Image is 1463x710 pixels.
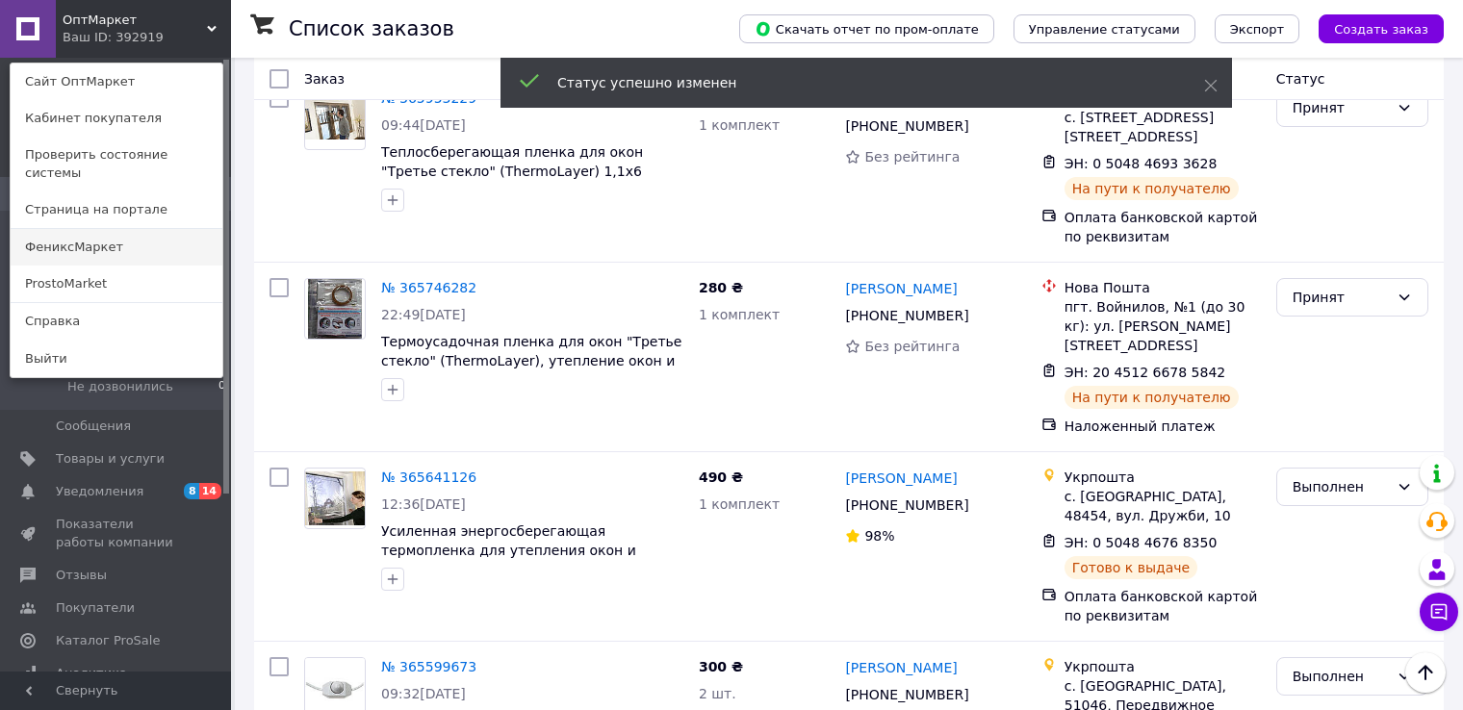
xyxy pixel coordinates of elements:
[11,266,222,302] a: ProstoMarket
[1065,468,1261,487] div: Укрпошта
[305,471,365,525] img: Фото товару
[56,665,127,682] span: Аналитика
[11,63,222,100] a: Сайт ОптМаркет
[56,450,165,468] span: Товары и услуги
[845,658,957,677] a: [PERSON_NAME]
[845,308,968,323] span: [PHONE_NUMBER]
[1293,97,1389,118] div: Принят
[1230,22,1284,37] span: Экспорт
[1215,14,1299,43] button: Экспорт
[1065,108,1261,146] div: с. [STREET_ADDRESS] [STREET_ADDRESS]
[1293,476,1389,497] div: Выполнен
[739,14,994,43] button: Скачать отчет по пром-оплате
[1065,556,1197,579] div: Готово к выдаче
[67,378,173,395] span: Не дозвонились
[1405,652,1446,693] button: Наверх
[289,17,454,40] h1: Список заказов
[1334,22,1428,37] span: Создать заказ
[1014,14,1195,43] button: Управление статусами
[305,99,365,139] img: Фото товару
[845,687,968,702] span: [PHONE_NUMBER]
[1065,365,1226,380] span: ЭН: 20 4512 6678 5842
[845,279,957,298] a: [PERSON_NAME]
[381,686,466,701] span: 09:32[DATE]
[699,659,743,674] span: 300 ₴
[699,496,780,512] span: 1 комплект
[1029,22,1180,37] span: Управление статусами
[11,303,222,340] a: Справка
[1065,487,1261,525] div: с. [GEOGRAPHIC_DATA], 48454, вул. Дружби, 10
[1065,657,1261,676] div: Укрпошта
[381,144,643,179] a: Теплосберегающая пленка для окон "Третье стекло" (ThermoLayer) 1,1х6
[699,307,780,322] span: 1 комплект
[381,117,466,133] span: 09:44[DATE]
[56,632,160,649] span: Каталог ProSale
[381,334,681,388] a: Термоусадочная пленка для окон "Третье стекло" (ThermoLayer), утепление окон и дверей 2х3
[1420,593,1458,631] button: Чат с покупателем
[864,339,960,354] span: Без рейтинга
[381,307,466,322] span: 22:49[DATE]
[56,567,107,584] span: Отзывы
[199,483,221,499] span: 14
[63,29,143,46] div: Ваш ID: 392919
[699,117,780,133] span: 1 комплект
[1065,278,1261,297] div: Нова Пошта
[11,191,222,228] a: Страница на портале
[864,528,894,544] span: 98%
[218,378,225,395] span: 0
[1065,535,1218,550] span: ЭН: 0 5048 4676 8350
[557,73,1156,92] div: Статус успешно изменен
[381,469,476,485] a: № 365641126
[184,483,199,499] span: 8
[56,418,131,435] span: Сообщения
[381,496,466,512] span: 12:36[DATE]
[304,278,366,340] a: Фото товару
[304,71,345,87] span: Заказ
[304,468,366,529] a: Фото товару
[56,599,135,617] span: Покупатели
[381,280,476,295] a: № 365746282
[1299,20,1444,36] a: Создать заказ
[1276,71,1325,87] span: Статус
[1293,666,1389,687] div: Выполнен
[63,12,207,29] span: ОптМаркет
[845,469,957,488] a: [PERSON_NAME]
[11,229,222,266] a: ФениксМаркет
[699,469,743,485] span: 490 ₴
[56,483,143,500] span: Уведомления
[1065,208,1261,246] div: Оплата банковской картой по реквизитам
[1065,177,1239,200] div: На пути к получателю
[1065,297,1261,355] div: пгт. Войнилов, №1 (до 30 кг): ул. [PERSON_NAME][STREET_ADDRESS]
[304,89,366,150] a: Фото товару
[845,497,968,513] span: [PHONE_NUMBER]
[11,137,222,190] a: Проверить состояние системы
[381,659,476,674] a: № 365599673
[1065,156,1218,171] span: ЭН: 0 5048 4693 3628
[308,279,362,339] img: Фото товару
[1319,14,1444,43] button: Создать заказ
[699,280,743,295] span: 280 ₴
[56,516,178,550] span: Показатели работы компании
[11,341,222,377] a: Выйти
[1065,587,1261,625] div: Оплата банковской картой по реквизитам
[11,100,222,137] a: Кабинет покупателя
[1065,386,1239,409] div: На пути к получателю
[1065,417,1261,436] div: Наложенный платеж
[381,523,677,596] a: Усиленная энергосберегающая термопленка для утепления окон и дверей "Третье стекло" (ThermoLayer)...
[699,686,736,701] span: 2 шт.
[755,20,979,38] span: Скачать отчет по пром-оплате
[864,149,960,165] span: Без рейтинга
[1293,287,1389,308] div: Принят
[845,118,968,134] span: [PHONE_NUMBER]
